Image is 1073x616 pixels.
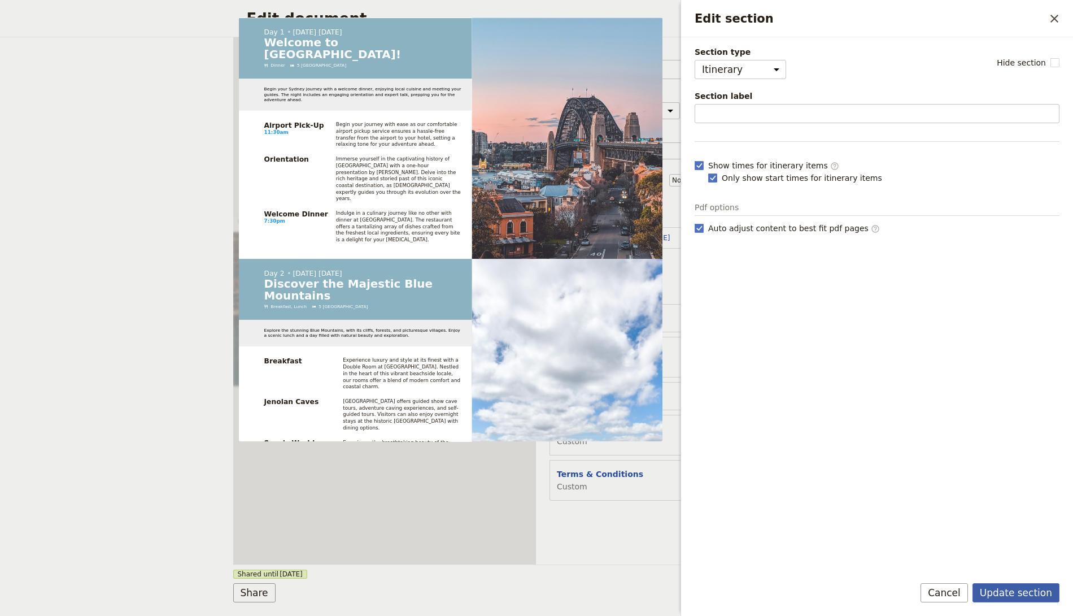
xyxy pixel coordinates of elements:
[14,7,112,27] img: Outback Tours logo
[652,9,671,28] a: +61231 123 123
[708,160,839,171] span: Show times for itinerary items
[722,172,882,184] span: Only show start times for itinerary items
[41,363,116,377] span: [DATE] – [DATE]
[921,583,968,602] button: Cancel
[313,11,347,26] a: Itinerary
[130,363,214,377] span: 3 days & 2 nights
[356,11,419,26] a: What's Included
[972,583,1059,602] button: Update section
[233,583,276,602] button: Share
[213,11,258,26] a: Cover page
[267,11,304,26] a: Overview
[871,224,880,233] span: ​
[428,11,504,26] a: Terms & Conditions
[280,570,303,579] span: [DATE]
[997,57,1046,68] span: Hide section
[233,570,307,579] span: Shared until
[695,46,786,58] span: Section type
[708,223,880,234] span: Auto adjust content to best fit pdf pages
[594,12,643,25] a: Book Now
[695,90,1059,102] span: Section label
[41,346,682,363] p: Discover the Best of [GEOGRAPHIC_DATA]
[247,10,810,27] h2: Edit document
[41,281,682,344] h1: Fieldbook's Tour Proposal Example: Ultimate Sydney Fieldtour
[695,104,1059,123] input: Section label
[557,468,643,480] button: Terms & Conditions
[695,9,714,28] button: Download pdf
[1045,9,1064,28] button: Close drawer
[673,9,692,28] a: sales@fieldbook.com
[695,202,1059,216] p: Pdf options
[669,174,711,186] select: size
[695,60,786,79] select: Section type
[830,162,839,171] span: ​
[557,481,643,492] span: Custom
[557,233,797,242] div: Book Now :
[695,10,1045,27] h2: Edit section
